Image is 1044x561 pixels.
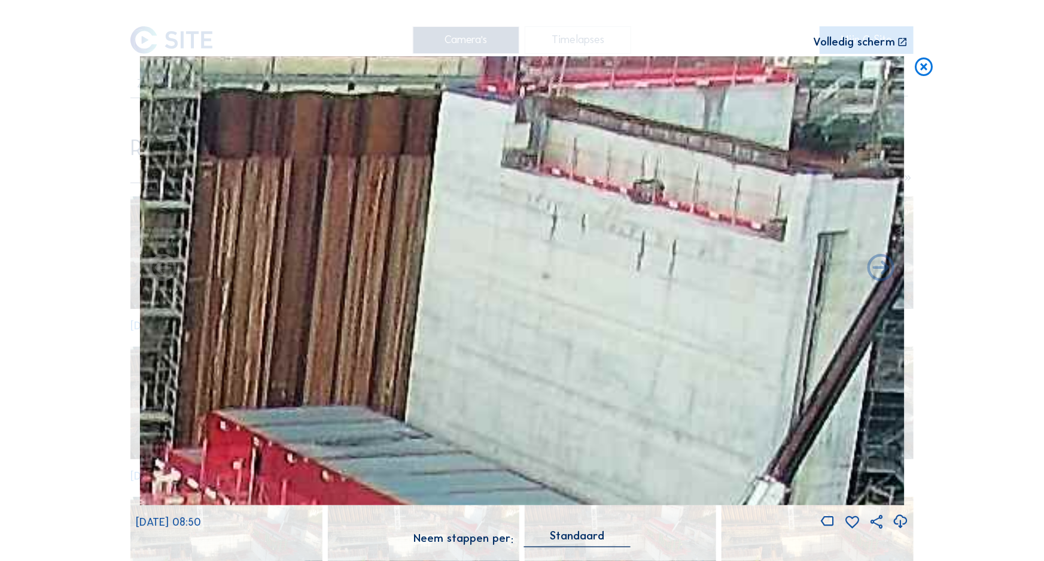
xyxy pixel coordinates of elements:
[140,56,905,505] img: Image
[865,253,898,286] i: Back
[524,530,631,547] div: Standaard
[413,533,513,544] div: Neem stappen per:
[136,515,201,529] span: [DATE] 08:50
[814,37,896,48] div: Volledig scherm
[550,530,604,541] div: Standaard
[147,253,179,286] i: Forward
